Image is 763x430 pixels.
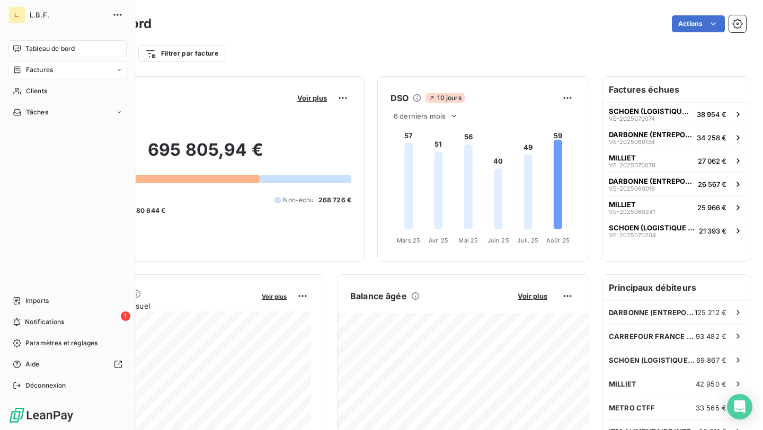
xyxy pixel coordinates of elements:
[609,232,656,238] span: VE-2025070204
[602,126,750,149] button: DARBONNE (ENTREPOTS DARBONNE)VE-202506013434 258 €
[318,195,351,205] span: 268 726 €
[350,290,407,302] h6: Balance âgée
[696,332,726,341] span: 93 482 €
[602,172,750,195] button: DARBONNE (ENTREPOTS DARBONNE)VE-202506001626 567 €
[487,237,509,244] tspan: Juin 25
[262,293,287,300] span: Voir plus
[518,292,547,300] span: Voir plus
[609,332,696,341] span: CARREFOUR FRANCE CSF SAS
[391,92,409,104] h6: DSO
[697,133,726,142] span: 34 258 €
[609,115,655,122] span: VE-2025070074
[609,209,655,215] span: VE-2025060241
[25,338,97,348] span: Paramètres et réglages
[297,94,327,102] span: Voir plus
[60,139,351,171] h2: 695 805,94 €
[609,356,696,364] span: SCHOEN (LOGISTIQUE GESTION SERVICE)
[294,93,330,103] button: Voir plus
[602,77,750,102] h6: Factures échues
[602,195,750,219] button: MILLIETVE-202506024125 966 €
[25,296,49,306] span: Imports
[609,308,695,317] span: DARBONNE (ENTREPOTS DARBONNE)
[8,61,127,78] a: Factures
[138,45,225,62] button: Filtrer par facture
[697,110,726,119] span: 38 954 €
[8,356,127,373] a: Aide
[609,200,636,209] span: MILLIET
[602,275,750,300] h6: Principaux débiteurs
[25,381,66,390] span: Déconnexion
[8,40,127,57] a: Tableau de bord
[60,300,254,311] span: Chiffre d'affaires mensuel
[8,6,25,23] div: L.
[609,162,655,168] span: VE-2025070078
[696,404,726,412] span: 33 565 €
[696,356,726,364] span: 69 867 €
[8,335,127,352] a: Paramètres et réglages
[696,380,726,388] span: 42 950 €
[698,157,726,165] span: 27 062 €
[609,139,655,145] span: VE-2025060134
[458,237,478,244] tspan: Mai 25
[514,291,551,301] button: Voir plus
[26,107,48,117] span: Tâches
[609,404,655,412] span: METRO CTFF
[425,93,464,103] span: 10 jours
[698,180,726,189] span: 26 567 €
[609,185,655,192] span: VE-2025060016
[8,292,127,309] a: Imports
[25,360,40,369] span: Aide
[25,317,64,327] span: Notifications
[609,107,693,115] span: SCHOEN (LOGISTIQUE GESTION SERVICE)
[699,227,726,235] span: 21 393 €
[30,11,106,19] span: L.B.F.
[259,291,290,301] button: Voir plus
[26,65,53,75] span: Factures
[602,219,750,242] button: SCHOEN (LOGISTIQUE GESTION SERVICE)VE-202507020421 393 €
[609,130,693,139] span: DARBONNE (ENTREPOTS DARBONNE)
[8,104,127,121] a: Tâches
[8,83,127,100] a: Clients
[397,237,420,244] tspan: Mars 25
[697,203,726,212] span: 25 966 €
[609,380,636,388] span: MILLIET
[8,407,74,424] img: Logo LeanPay
[394,112,446,120] span: 6 derniers mois
[609,177,694,185] span: DARBONNE (ENTREPOTS DARBONNE)
[609,223,695,232] span: SCHOEN (LOGISTIQUE GESTION SERVICE)
[283,195,314,205] span: Non-échu
[546,237,570,244] tspan: Août 25
[429,237,448,244] tspan: Avr. 25
[25,44,75,53] span: Tableau de bord
[695,308,726,317] span: 125 212 €
[26,86,47,96] span: Clients
[121,311,130,321] span: 1
[517,237,538,244] tspan: Juil. 25
[727,394,752,419] div: Open Intercom Messenger
[672,15,725,32] button: Actions
[602,149,750,172] button: MILLIETVE-202507007827 062 €
[133,206,165,216] span: -80 644 €
[602,102,750,126] button: SCHOEN (LOGISTIQUE GESTION SERVICE)VE-202507007438 954 €
[609,154,636,162] span: MILLIET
